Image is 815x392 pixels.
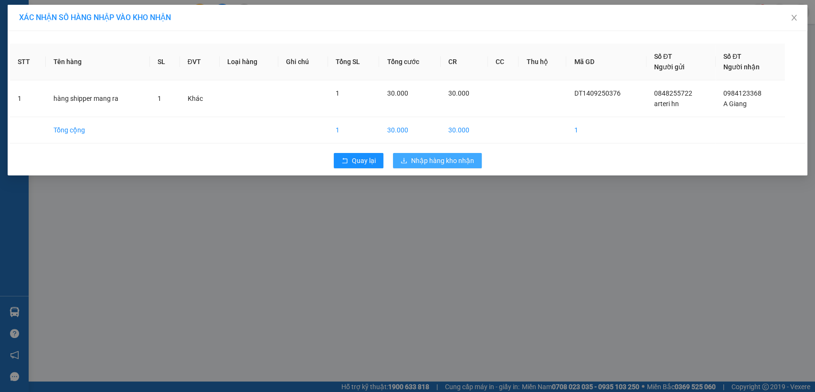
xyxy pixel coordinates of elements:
[441,44,488,80] th: CR
[723,53,741,60] span: Số ĐT
[336,89,339,97] span: 1
[180,80,220,117] td: Khác
[379,117,440,143] td: 30.000
[566,44,646,80] th: Mã GD
[180,44,220,80] th: ĐVT
[723,89,762,97] span: 0984123368
[379,44,440,80] th: Tổng cước
[352,155,376,166] span: Quay lại
[46,117,150,143] td: Tổng cộng
[488,44,519,80] th: CC
[723,63,760,71] span: Người nhận
[220,44,278,80] th: Loại hàng
[401,157,407,165] span: download
[448,89,469,97] span: 30.000
[519,44,566,80] th: Thu hộ
[46,80,150,117] td: hàng shipper mang ra
[781,5,807,32] button: Close
[574,89,620,97] span: DT1409250376
[341,157,348,165] span: rollback
[10,44,46,80] th: STT
[654,63,685,71] span: Người gửi
[723,100,747,108] span: A Giang
[278,44,328,80] th: Ghi chú
[790,14,798,22] span: close
[387,89,408,97] span: 30.000
[328,117,380,143] td: 1
[654,89,692,97] span: 0848255722
[10,80,46,117] td: 1
[150,44,180,80] th: SL
[441,117,488,143] td: 30.000
[328,44,380,80] th: Tổng SL
[334,153,383,168] button: rollbackQuay lại
[393,153,482,168] button: downloadNhập hàng kho nhận
[158,95,161,102] span: 1
[566,117,646,143] td: 1
[654,53,672,60] span: Số ĐT
[654,100,679,108] span: arteri hn
[411,155,474,166] span: Nhập hàng kho nhận
[46,44,150,80] th: Tên hàng
[19,13,171,22] span: XÁC NHẬN SỐ HÀNG NHẬP VÀO KHO NHẬN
